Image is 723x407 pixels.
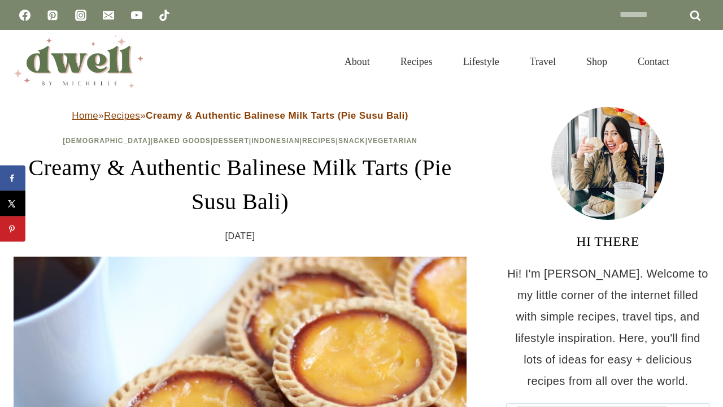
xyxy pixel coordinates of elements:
[506,263,709,392] p: Hi! I'm [PERSON_NAME]. Welcome to my little corner of the internet filled with simple recipes, tr...
[146,110,408,121] strong: Creamy & Authentic Balinese Milk Tarts (Pie Susu Bali)
[225,228,255,245] time: [DATE]
[302,137,336,145] a: Recipes
[14,36,143,88] img: DWELL by michelle
[63,137,417,145] span: | | | | | |
[72,110,408,121] span: » »
[385,42,448,81] a: Recipes
[69,4,92,27] a: Instagram
[104,110,140,121] a: Recipes
[622,42,685,81] a: Contact
[690,52,709,71] button: View Search Form
[329,42,685,81] nav: Primary Navigation
[448,42,515,81] a: Lifestyle
[14,4,36,27] a: Facebook
[72,110,98,121] a: Home
[153,137,211,145] a: Baked Goods
[41,4,64,27] a: Pinterest
[153,4,176,27] a: TikTok
[515,42,571,81] a: Travel
[125,4,148,27] a: YouTube
[506,231,709,252] h3: HI THERE
[368,137,417,145] a: Vegetarian
[63,137,151,145] a: [DEMOGRAPHIC_DATA]
[97,4,120,27] a: Email
[213,137,249,145] a: Dessert
[14,151,467,219] h1: Creamy & Authentic Balinese Milk Tarts (Pie Susu Bali)
[571,42,622,81] a: Shop
[251,137,299,145] a: Indonesian
[338,137,365,145] a: Snack
[329,42,385,81] a: About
